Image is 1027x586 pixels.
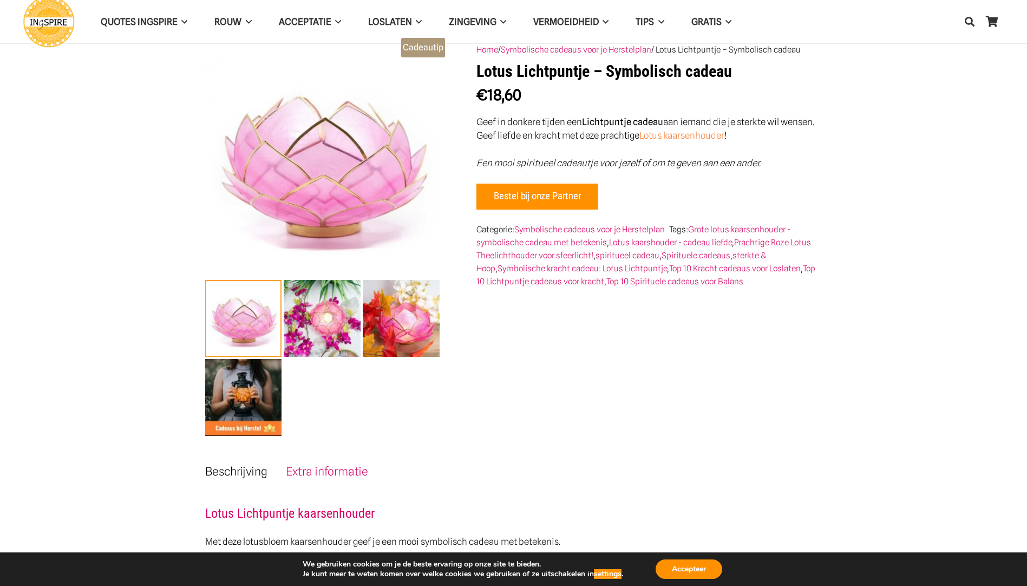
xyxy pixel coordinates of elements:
[498,263,667,274] a: Symbolische kracht cadeau: Lotus Lichtpuntje
[609,237,732,248] a: Lotus kaarshouder - cadeau liefde
[265,8,355,36] a: AcceptatieAcceptatie Menu
[205,465,267,478] a: Beschrijving
[101,16,178,27] span: QUOTES INGSPIRE
[476,44,498,55] a: Home
[678,8,745,36] a: GRATISGRATIS Menu
[368,16,412,27] span: Loslaten
[286,465,368,478] a: Extra informatie
[496,8,506,35] span: Zingeving Menu
[654,8,664,35] span: TIPS Menu
[594,569,622,579] button: settings
[205,280,282,357] img: Roze Lotus kaarsenhouder voor een waxine lichtje
[533,16,599,27] span: VERMOEIDHEID
[691,16,722,27] span: GRATIS
[435,8,520,36] a: ZingevingZingeving Menu
[476,237,811,261] a: Prachtige Roze Lotus Theelichthouder voor sfeerlicht!
[331,8,341,35] span: Acceptatie Menu
[514,224,665,235] a: Symbolische cadeaus voor je Herstelplan
[201,8,265,36] a: ROUWROUW Menu
[363,280,440,357] img: Lotus Lichtpuntje - Symbolisch cadeau - Afbeelding 3
[476,86,521,103] bdi: 18,60
[476,224,815,286] span: Tags: , , , , , , , , ,
[662,250,730,261] a: Spirituele cadeaus
[476,62,822,81] h1: Lotus Lichtpuntje – Symbolisch cadeau
[636,16,654,27] span: TIPS
[412,8,422,35] span: Loslaten Menu
[214,16,241,27] span: ROUW
[476,43,822,56] nav: Breadcrumb
[178,8,187,35] span: QUOTES INGSPIRE Menu
[606,276,743,287] a: Top 10 Spirituele cadeaus voor Balans
[87,8,201,36] a: QUOTES INGSPIREQUOTES INGSPIRE Menu
[241,8,251,35] span: ROUW Menu
[476,224,668,235] span: Categorie:
[722,8,731,35] span: GRATIS Menu
[284,280,361,357] img: De bloem van het Licht Lotus cadeau voor kracht
[476,184,598,210] button: Bestel bij onze Partner
[599,8,609,35] span: VERMOEIDHEID Menu
[520,8,622,36] a: VERMOEIDHEIDVERMOEIDHEID Menu
[205,506,375,521] a: Lotus Lichtpuntje kaarsenhouder
[303,559,623,569] p: We gebruiken cookies om je de beste ervaring op onze site te bieden.
[476,250,766,274] a: sterkte & Hoop
[303,569,623,579] p: Je kunt meer te weten komen over welke cookies we gebruiken of ze uitschakelen in .
[501,44,651,55] a: Symbolische cadeaus voor je Herstelplan
[476,263,815,287] a: Top 10 Lichtpuntje cadeaus voor kracht
[449,16,496,27] span: Zingeving
[656,559,722,579] button: Accepteer
[669,263,801,274] a: Top 10 Kracht cadeaus voor Loslaten
[639,130,724,141] a: Lotus kaarsenhouder
[476,115,822,142] p: Geef in donkere tijden een aan iemand die je sterkte wil wensen. Geef liefde en kracht met deze p...
[959,8,980,35] a: Zoeken
[205,359,282,436] img: Symbolische Cadeaus als steuntje in de rug bij herstel voor kracht, inspiratie, sterkte en hoop
[279,16,331,27] span: Acceptatie
[582,116,663,127] strong: Lichtpuntje cadeau
[205,535,822,549] p: Met deze lotusbloem kaarsenhouder geef je een mooi symbolisch cadeau met betekenis.
[476,158,761,168] em: Een mooi spiritueel cadeautje voor jezelf of om te geven aan een ander.
[622,8,677,36] a: TIPSTIPS Menu
[476,86,487,103] span: €
[355,8,435,36] a: LoslatenLoslaten Menu
[596,250,659,261] a: spiritueel cadeau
